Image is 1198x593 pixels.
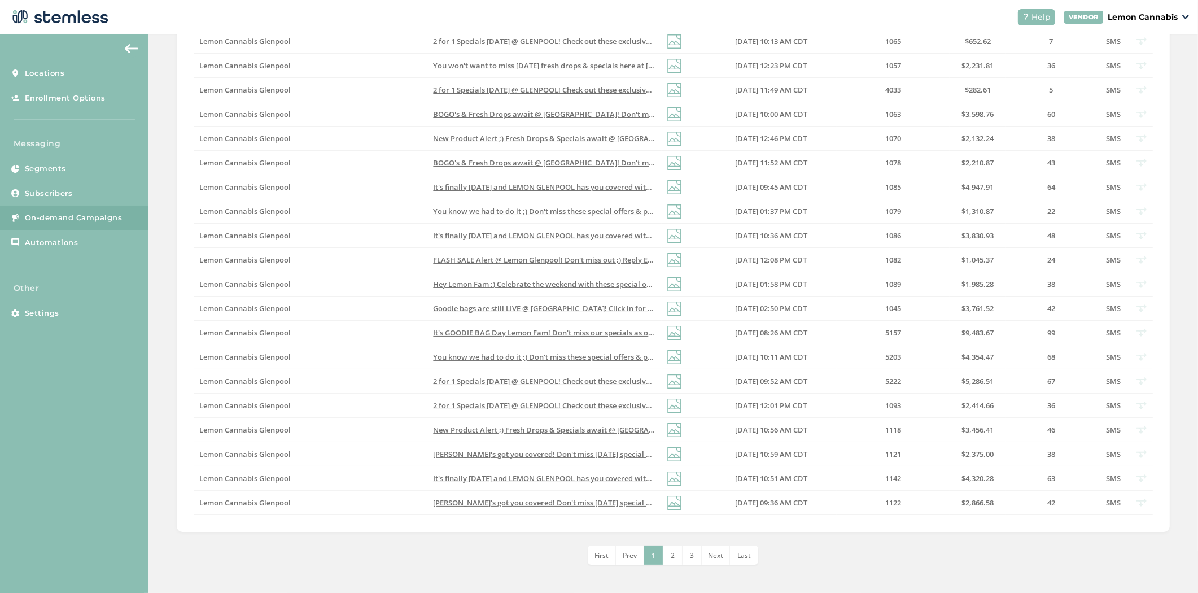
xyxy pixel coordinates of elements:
label: Hey Lemon Fam :) Celebrate the weekend with these special offers @ GLENPOOL! Reply END to cancel [433,280,656,289]
span: 2 for 1 Specials [DATE] @ GLENPOOL! Check out these exclusive Lemon offers :) Reply END to cancel [433,376,774,386]
img: icon-img-d887fa0c.svg [667,156,681,170]
span: On-demand Campaigns [25,212,123,224]
img: icon-img-d887fa0c.svg [667,326,681,340]
span: [PERSON_NAME]'s got you covered! Don't miss [DATE] special offers & new drops ;) Reply END to cancel [433,449,789,459]
img: icon-img-d887fa0c.svg [667,59,681,73]
span: [DATE] 10:13 AM CDT [735,36,807,46]
label: Lemon Cannabis Glenpool [199,182,422,192]
img: icon-arrow-back-accent-c549486e.svg [125,44,138,53]
img: icon-img-d887fa0c.svg [667,374,681,389]
label: SMS [1102,450,1125,459]
span: $2,231.81 [962,60,994,71]
span: $2,375.00 [962,449,994,459]
span: You know we had to do it ;) Don't miss these special offers & promotions @ [GEOGRAPHIC_DATA]! Rep... [433,352,841,362]
span: Help [1031,11,1051,23]
span: Locations [25,68,65,79]
img: icon-img-d887fa0c.svg [667,472,681,486]
label: $3,830.93 [955,231,1000,241]
img: icon-img-d887fa0c.svg [667,423,681,437]
label: 43 [1012,158,1091,168]
label: 07/26/2025 08:26 AM CDT [735,328,831,338]
span: SMS [1106,109,1121,119]
span: Lemon Cannabis Glenpool [199,36,291,46]
span: Settings [25,308,59,319]
label: Lemon Cannabis Glenpool [199,280,422,289]
span: SMS [1106,352,1121,362]
span: 1079 [885,206,901,216]
img: icon-img-d887fa0c.svg [667,229,681,243]
span: 1078 [885,158,901,168]
label: 1093 [842,401,944,411]
img: icon-img-d887fa0c.svg [667,253,681,267]
img: icon-img-d887fa0c.svg [667,496,681,510]
label: $2,375.00 [955,450,1000,459]
label: SMS [1102,37,1125,46]
span: [DATE] 11:52 AM CDT [735,158,807,168]
span: SMS [1106,303,1121,313]
span: $282.61 [965,85,991,95]
span: Lemon Cannabis Glenpool [199,85,291,95]
label: $2,866.58 [955,498,1000,508]
span: SMS [1106,425,1121,435]
label: 07/10/2025 09:36 AM CDT [735,498,831,508]
span: Automations [25,237,78,248]
span: [DATE] 08:26 AM CDT [735,328,807,338]
span: $3,830.93 [962,230,994,241]
span: 7 [1050,36,1053,46]
span: 22 [1047,206,1055,216]
label: 5203 [842,352,944,362]
span: Goodie bags are still LIVE @ [GEOGRAPHIC_DATA]! Click in for more details ;) Reply END to cancel [433,303,768,313]
label: $2,210.87 [955,158,1000,168]
span: [DATE] 01:37 PM CDT [735,206,807,216]
label: 42 [1012,304,1091,313]
label: Lemon Cannabis Glenpool [199,498,422,508]
img: icon-img-d887fa0c.svg [667,204,681,219]
span: 4033 [885,85,901,95]
label: 5222 [842,377,944,386]
span: BOGO's & Fresh Drops await @ [GEOGRAPHIC_DATA]! Don't miss out ;) Reply END to cancel [433,158,748,168]
label: SMS [1102,182,1125,192]
span: SMS [1106,255,1121,265]
label: $4,320.28 [955,474,1000,483]
span: 99 [1047,328,1055,338]
label: Lemon Cannabis Glenpool [199,304,422,313]
label: 07/27/2025 01:58 PM CDT [735,280,831,289]
span: $3,456.41 [962,425,994,435]
label: FLASH SALE Alert @ Lemon Glenpool! Don't miss out ;) Reply END to cancel [433,255,656,265]
span: [DATE] 12:08 PM CDT [735,255,807,265]
label: SMS [1102,474,1125,483]
span: It's GOODIE BAG Day Lemon Fam! Don't miss our specials as our 4 Year Anniversary celebration cont... [433,328,878,338]
span: 1089 [885,279,901,289]
span: It's finally [DATE] and LEMON GLENPOOL has you covered with can't miss deals & drops! Reply END t... [433,182,809,192]
span: $4,354.47 [962,352,994,362]
label: It's finally Friday and LEMON GLENPOOL has you covered with can't miss deals & drops! Reply END t... [433,182,656,192]
span: [DATE] 12:01 PM CDT [735,400,807,411]
span: [DATE] 12:23 PM CDT [735,60,807,71]
label: 1121 [842,450,944,459]
label: Lemon's got you covered! Don't miss today's special offers & new drops ;) Reply END to cancel [433,450,656,459]
span: SMS [1106,60,1121,71]
label: 1082 [842,255,944,265]
label: 07/19/2025 12:01 PM CDT [735,401,831,411]
label: Lemon Cannabis Glenpool [199,450,422,459]
label: New Product Alert ;) Fresh Drops & Specials await @ Lemon Glenpool! Reply END to cancel [433,134,656,143]
span: 1045 [885,303,901,313]
label: 7 [1012,37,1091,46]
span: 1121 [885,449,901,459]
img: icon-img-d887fa0c.svg [667,180,681,194]
img: icon_down-arrow-small-66adaf34.svg [1182,15,1189,19]
span: Lemon Cannabis Glenpool [199,182,291,192]
label: 1063 [842,110,944,119]
span: 2 for 1 Specials [DATE] @ GLENPOOL! Check out these exclusive Lemon offers :) Reply END to cancel [433,85,774,95]
label: SMS [1102,134,1125,143]
span: 67 [1047,376,1055,386]
label: $3,598.76 [955,110,1000,119]
label: 1085 [842,182,944,192]
span: Lemon Cannabis Glenpool [199,303,291,313]
span: 64 [1047,182,1055,192]
span: 5203 [885,352,901,362]
span: Enrollment Options [25,93,106,104]
span: Lemon Cannabis Glenpool [199,449,291,459]
span: 38 [1047,449,1055,459]
label: Lemon Cannabis Glenpool [199,134,422,143]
